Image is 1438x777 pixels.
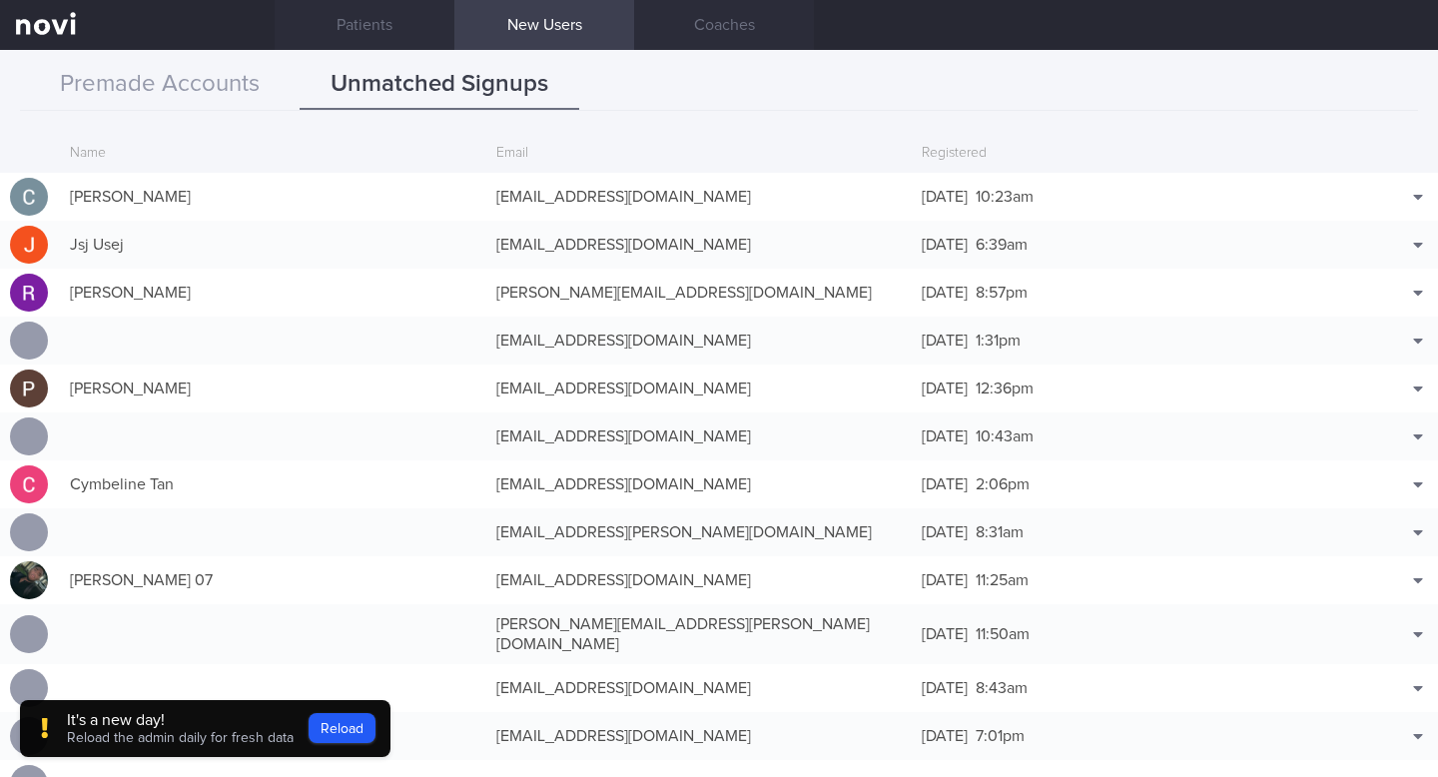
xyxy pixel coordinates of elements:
[976,381,1034,396] span: 12:36pm
[922,428,968,444] span: [DATE]
[922,476,968,492] span: [DATE]
[922,189,968,205] span: [DATE]
[976,524,1024,540] span: 8:31am
[300,60,579,110] button: Unmatched Signups
[60,560,486,600] div: [PERSON_NAME] 07
[60,369,486,408] div: [PERSON_NAME]
[486,560,913,600] div: [EMAIL_ADDRESS][DOMAIN_NAME]
[20,60,300,110] button: Premade Accounts
[60,135,486,173] div: Name
[922,626,968,642] span: [DATE]
[486,273,913,313] div: [PERSON_NAME][EMAIL_ADDRESS][DOMAIN_NAME]
[922,285,968,301] span: [DATE]
[976,476,1030,492] span: 2:06pm
[976,728,1025,744] span: 7:01pm
[922,524,968,540] span: [DATE]
[922,680,968,696] span: [DATE]
[67,731,294,745] span: Reload the admin daily for fresh data
[486,225,913,265] div: [EMAIL_ADDRESS][DOMAIN_NAME]
[922,572,968,588] span: [DATE]
[976,285,1028,301] span: 8:57pm
[60,177,486,217] div: [PERSON_NAME]
[486,464,913,504] div: [EMAIL_ADDRESS][DOMAIN_NAME]
[976,680,1028,696] span: 8:43am
[976,333,1021,349] span: 1:31pm
[976,428,1034,444] span: 10:43am
[486,416,913,456] div: [EMAIL_ADDRESS][DOMAIN_NAME]
[60,273,486,313] div: [PERSON_NAME]
[976,237,1028,253] span: 6:39am
[976,189,1034,205] span: 10:23am
[486,369,913,408] div: [EMAIL_ADDRESS][DOMAIN_NAME]
[67,710,294,730] div: It's a new day!
[922,381,968,396] span: [DATE]
[976,572,1029,588] span: 11:25am
[486,177,913,217] div: [EMAIL_ADDRESS][DOMAIN_NAME]
[922,728,968,744] span: [DATE]
[912,135,1338,173] div: Registered
[486,668,913,708] div: [EMAIL_ADDRESS][DOMAIN_NAME]
[486,512,913,552] div: [EMAIL_ADDRESS][PERSON_NAME][DOMAIN_NAME]
[922,237,968,253] span: [DATE]
[309,713,375,743] button: Reload
[486,716,913,756] div: [EMAIL_ADDRESS][DOMAIN_NAME]
[486,321,913,361] div: [EMAIL_ADDRESS][DOMAIN_NAME]
[486,135,913,173] div: Email
[486,604,913,664] div: [PERSON_NAME][EMAIL_ADDRESS][PERSON_NAME][DOMAIN_NAME]
[60,464,486,504] div: Cymbeline Tan
[922,333,968,349] span: [DATE]
[60,225,486,265] div: Jsj Usej
[976,626,1030,642] span: 11:50am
